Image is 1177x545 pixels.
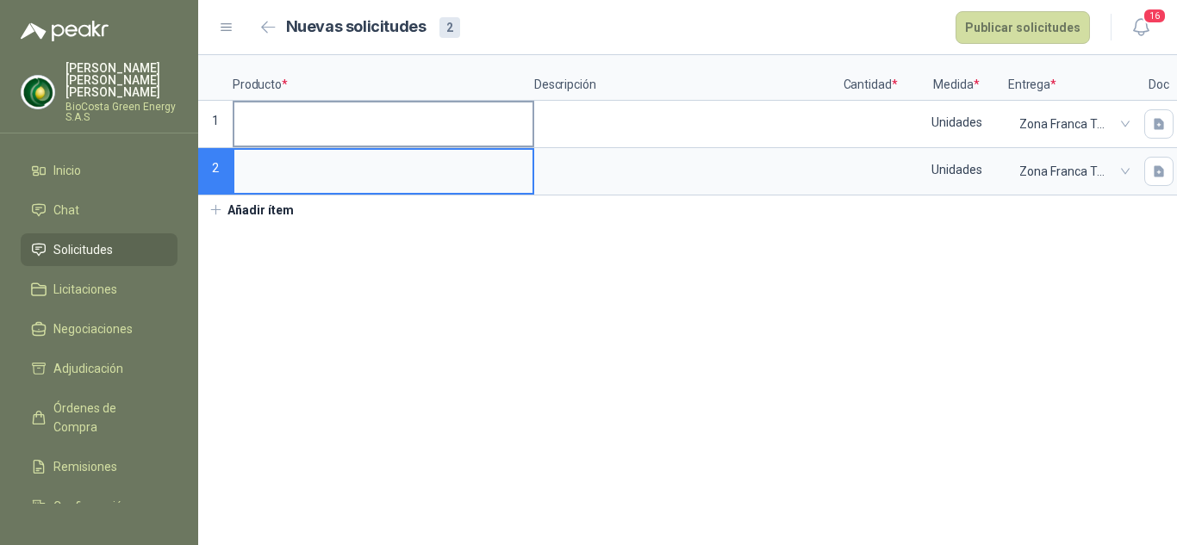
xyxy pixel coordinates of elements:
a: Inicio [21,154,177,187]
button: Añadir ítem [198,195,304,225]
div: Unidades [906,102,1006,142]
p: Descripción [534,55,836,101]
a: Licitaciones [21,273,177,306]
p: 1 [198,101,233,148]
a: Adjudicación [21,352,177,385]
span: Adjudicación [53,359,123,378]
p: Medida [905,55,1008,101]
div: Unidades [906,150,1006,189]
span: 16 [1143,8,1167,24]
span: Zona Franca Tayrona [1019,158,1126,184]
a: Solicitudes [21,233,177,266]
span: Inicio [53,161,81,180]
img: Company Logo [22,76,54,108]
p: [PERSON_NAME] [PERSON_NAME] [PERSON_NAME] [65,62,177,98]
p: BioCosta Green Energy S.A.S [65,102,177,122]
p: Producto [233,55,534,101]
a: Configuración [21,490,177,523]
span: Configuración [53,497,129,516]
a: Remisiones [21,450,177,483]
button: Publicar solicitudes [956,11,1090,44]
span: Órdenes de Compra [53,399,161,437]
div: 2 [439,17,460,38]
button: 16 [1125,12,1156,43]
p: Entrega [1008,55,1137,101]
span: Chat [53,201,79,220]
p: 2 [198,148,233,195]
a: Chat [21,194,177,226]
span: Remisiones [53,457,117,476]
span: Solicitudes [53,240,113,259]
span: Licitaciones [53,280,117,299]
span: Zona Franca Tayrona [1019,111,1126,137]
p: Cantidad [836,55,905,101]
span: Negociaciones [53,319,133,338]
img: Logo peakr [21,21,109,41]
h2: Nuevas solicitudes [286,15,427,40]
a: Órdenes de Compra [21,392,177,443]
a: Negociaciones [21,313,177,345]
